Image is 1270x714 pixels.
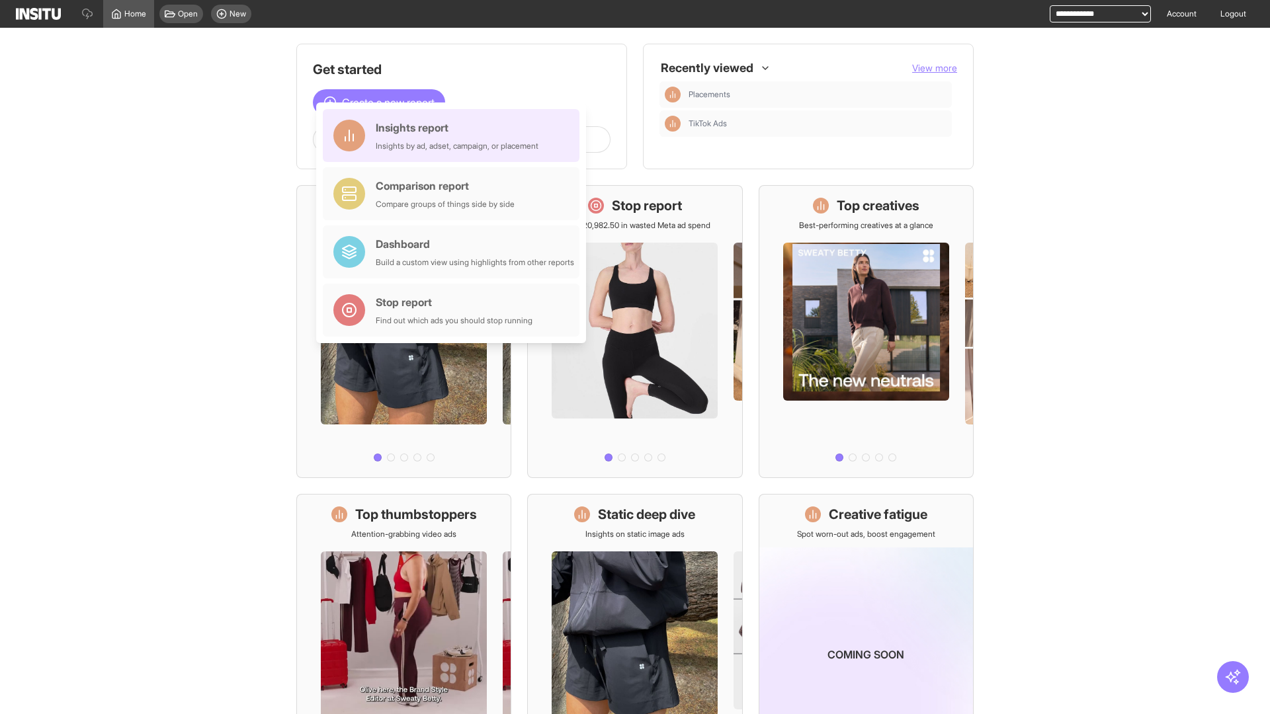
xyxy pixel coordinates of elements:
[376,199,515,210] div: Compare groups of things side by side
[376,315,532,326] div: Find out which ads you should stop running
[313,60,611,79] h1: Get started
[598,505,695,524] h1: Static deep dive
[837,196,919,215] h1: Top creatives
[355,505,477,524] h1: Top thumbstoppers
[313,89,445,116] button: Create a new report
[351,529,456,539] p: Attention-grabbing video ads
[376,236,574,252] div: Dashboard
[527,185,742,478] a: Stop reportSave £20,982.50 in wasted Meta ad spend
[376,257,574,268] div: Build a custom view using highlights from other reports
[689,118,727,129] span: TikTok Ads
[689,89,947,100] span: Placements
[376,178,515,194] div: Comparison report
[665,116,681,132] div: Insights
[296,185,511,478] a: What's live nowSee all active ads instantly
[585,529,685,539] p: Insights on static image ads
[230,9,246,19] span: New
[799,220,933,231] p: Best-performing creatives at a glance
[689,89,730,100] span: Placements
[612,196,682,215] h1: Stop report
[665,87,681,102] div: Insights
[559,220,710,231] p: Save £20,982.50 in wasted Meta ad spend
[376,141,538,151] div: Insights by ad, adset, campaign, or placement
[178,9,198,19] span: Open
[759,185,974,478] a: Top creativesBest-performing creatives at a glance
[376,120,538,136] div: Insights report
[124,9,146,19] span: Home
[342,95,435,110] span: Create a new report
[912,61,957,75] button: View more
[16,8,61,20] img: Logo
[689,118,947,129] span: TikTok Ads
[912,62,957,73] span: View more
[376,294,532,310] div: Stop report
